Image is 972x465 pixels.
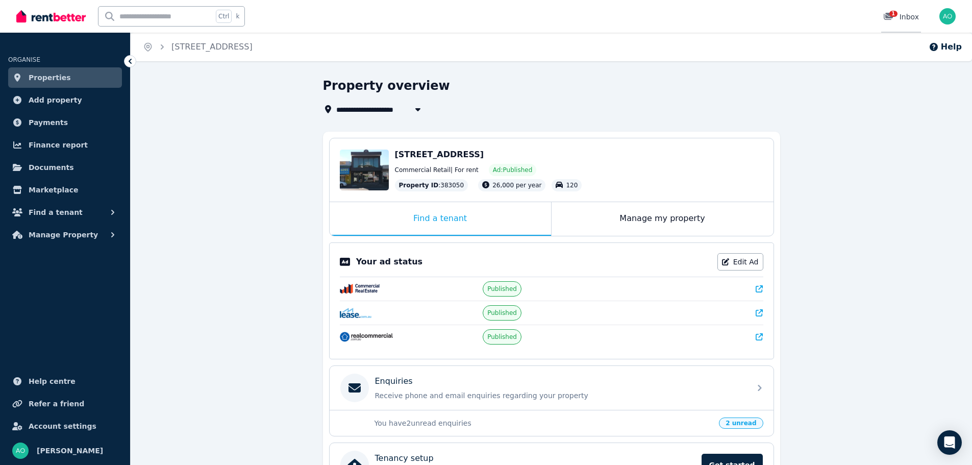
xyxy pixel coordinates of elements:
[8,371,122,391] a: Help centre
[8,112,122,133] a: Payments
[171,42,253,52] a: [STREET_ADDRESS]
[492,182,541,189] span: 26,000 per year
[29,139,88,151] span: Finance report
[330,202,551,236] div: Find a tenant
[29,375,76,387] span: Help centre
[8,67,122,88] a: Properties
[889,11,898,17] span: 1
[29,184,78,196] span: Marketplace
[29,398,84,410] span: Refer a friend
[29,229,98,241] span: Manage Property
[395,179,468,191] div: : 383050
[375,452,434,464] p: Tenancy setup
[29,420,96,432] span: Account settings
[493,166,532,174] span: Ad: Published
[340,332,393,342] img: RealCommercial.com.au
[37,445,103,457] span: [PERSON_NAME]
[717,253,763,271] a: Edit Ad
[552,202,774,236] div: Manage my property
[236,12,239,20] span: k
[8,135,122,155] a: Finance report
[330,366,774,410] a: EnquiriesReceive phone and email enquiries regarding your property
[395,166,479,174] span: Commercial Retail | For rent
[8,180,122,200] a: Marketplace
[29,94,82,106] span: Add property
[929,41,962,53] button: Help
[399,181,439,189] span: Property ID
[8,56,40,63] span: ORGANISE
[375,390,744,401] p: Receive phone and email enquiries regarding your property
[883,12,919,22] div: Inbox
[487,309,517,317] span: Published
[8,416,122,436] a: Account settings
[29,71,71,84] span: Properties
[375,418,713,428] p: You have 2 unread enquiries
[16,9,86,24] img: RentBetter
[216,10,232,23] span: Ctrl
[719,418,763,429] span: 2 unread
[29,116,68,129] span: Payments
[323,78,450,94] h1: Property overview
[29,206,83,218] span: Find a tenant
[395,150,484,159] span: [STREET_ADDRESS]
[487,333,517,341] span: Published
[131,33,265,61] nav: Breadcrumb
[29,161,74,174] span: Documents
[566,182,578,189] span: 120
[8,90,122,110] a: Add property
[12,443,29,459] img: andy osinski
[8,202,122,223] button: Find a tenant
[8,157,122,178] a: Documents
[356,256,422,268] p: Your ad status
[340,308,372,318] img: Lease.com.au
[8,225,122,245] button: Manage Property
[340,284,380,294] img: CommercialRealEstate.com.au
[8,394,122,414] a: Refer a friend
[937,430,962,455] div: Open Intercom Messenger
[487,285,517,293] span: Published
[375,375,413,387] p: Enquiries
[939,8,956,25] img: andy osinski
